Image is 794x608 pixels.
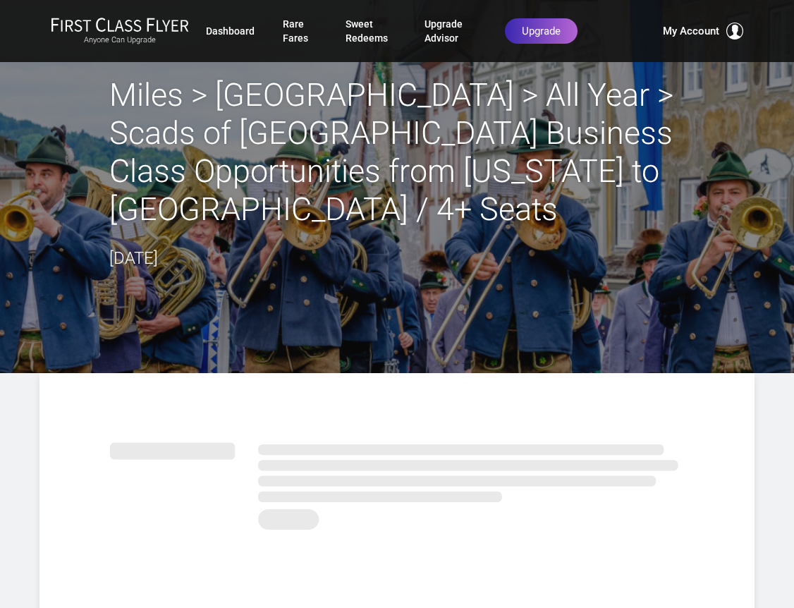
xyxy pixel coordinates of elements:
a: Rare Fares [283,11,317,51]
button: My Account [663,23,743,39]
time: [DATE] [109,248,158,268]
a: Sweet Redeems [346,11,396,51]
small: Anyone Can Upgrade [51,35,189,45]
a: Dashboard [206,18,255,44]
img: summary.svg [110,430,683,536]
a: Upgrade [505,18,578,44]
span: My Account [663,23,719,39]
a: Upgrade Advisor [425,11,477,51]
h2: Miles > [GEOGRAPHIC_DATA] > All Year > Scads of [GEOGRAPHIC_DATA] Business Class Opportunities fr... [109,76,716,229]
img: First Class Flyer [51,17,189,32]
a: First Class FlyerAnyone Can Upgrade [51,17,189,45]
